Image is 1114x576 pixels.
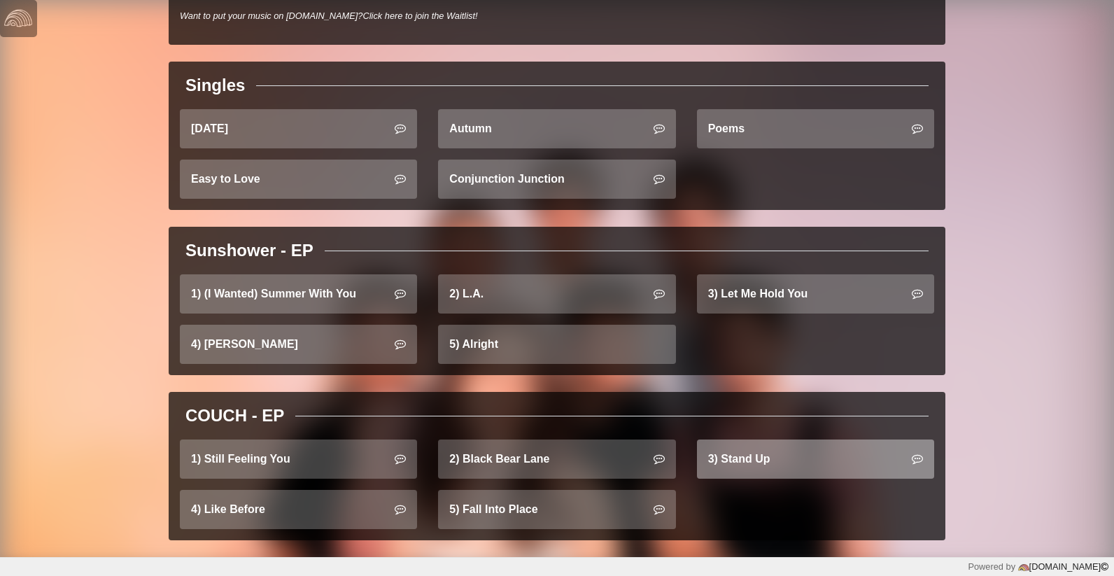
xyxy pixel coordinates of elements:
[1015,561,1108,572] a: [DOMAIN_NAME]
[180,160,417,199] a: Easy to Love
[362,10,477,21] a: Click here to join the Waitlist!
[185,73,245,98] div: Singles
[180,274,417,314] a: 1) (I Wanted) Summer With You
[438,109,675,148] a: Autumn
[180,325,417,364] a: 4) [PERSON_NAME]
[180,109,417,148] a: [DATE]
[180,440,417,479] a: 1) Still Feeling You
[697,440,934,479] a: 3) Stand Up
[438,274,675,314] a: 2) L.A.
[180,490,417,529] a: 4) Like Before
[968,560,1108,573] div: Powered by
[180,10,478,21] i: Want to put your music on [DOMAIN_NAME]?
[185,238,313,263] div: Sunshower - EP
[1018,562,1029,573] img: logo-color-e1b8fa5219d03fcd66317c3d3cfaab08a3c62fe3c3b9b34d55d8365b78b1766b.png
[438,440,675,479] a: 2) Black Bear Lane
[185,403,284,428] div: COUCH - EP
[4,4,32,32] img: logo-white-4c48a5e4bebecaebe01ca5a9d34031cfd3d4ef9ae749242e8c4bf12ef99f53e8.png
[438,325,675,364] a: 5) Alright
[697,274,934,314] a: 3) Let Me Hold You
[697,109,934,148] a: Poems
[438,490,675,529] a: 5) Fall Into Place
[438,160,675,199] a: Conjunction Junction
